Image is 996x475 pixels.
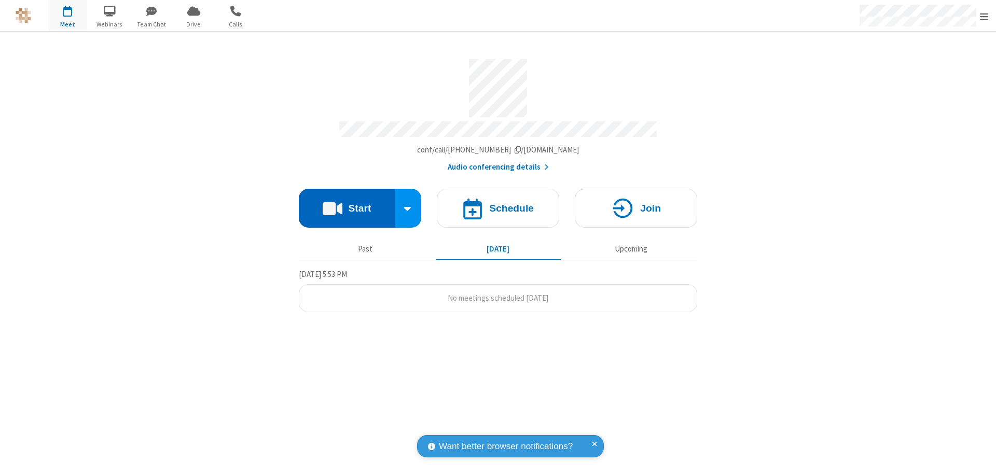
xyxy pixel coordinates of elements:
[640,203,661,213] h4: Join
[489,203,534,213] h4: Schedule
[16,8,31,23] img: QA Selenium DO NOT DELETE OR CHANGE
[216,20,255,29] span: Calls
[395,189,422,228] div: Start conference options
[970,448,988,468] iframe: Chat
[417,144,579,156] button: Copy my meeting room linkCopy my meeting room link
[448,161,549,173] button: Audio conferencing details
[417,145,579,155] span: Copy my meeting room link
[439,440,573,453] span: Want better browser notifications?
[299,268,697,313] section: Today's Meetings
[132,20,171,29] span: Team Chat
[448,293,548,303] span: No meetings scheduled [DATE]
[48,20,87,29] span: Meet
[436,239,561,259] button: [DATE]
[575,189,697,228] button: Join
[437,189,559,228] button: Schedule
[90,20,129,29] span: Webinars
[303,239,428,259] button: Past
[299,269,347,279] span: [DATE] 5:53 PM
[299,51,697,173] section: Account details
[299,189,395,228] button: Start
[348,203,371,213] h4: Start
[569,239,694,259] button: Upcoming
[174,20,213,29] span: Drive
